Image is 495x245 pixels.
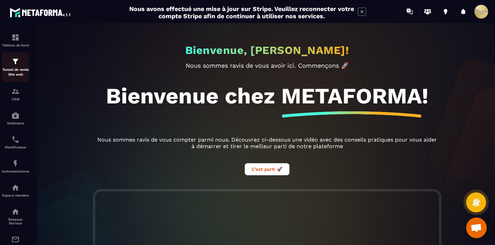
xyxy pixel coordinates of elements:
img: formation [11,87,20,96]
img: automations [11,159,20,168]
a: formationformationTableau de bord [2,28,29,52]
img: email [11,235,20,244]
p: Réseaux Sociaux [2,218,29,225]
a: formationformationCRM [2,82,29,106]
p: Nous sommes ravis de vous avoir ici. Commençons 🚀 [95,62,439,69]
a: automationsautomationsWebinaire [2,106,29,130]
div: Ouvrir le chat [466,218,487,238]
img: automations [11,183,20,192]
img: formation [11,57,20,66]
p: Tunnel de vente Site web [2,67,29,77]
h2: Nous avons effectué une mise à jour sur Stripe. Veuillez reconnecter votre compte Stripe afin de ... [129,5,354,20]
img: automations [11,111,20,120]
h2: Bienvenue, [PERSON_NAME]! [185,44,349,57]
p: Tableau de bord [2,43,29,47]
a: automationsautomationsAutomatisations [2,154,29,178]
p: Webinaire [2,121,29,125]
a: automationsautomationsEspace membre [2,178,29,202]
p: Espace membre [2,193,29,197]
img: social-network [11,208,20,216]
button: C’est parti 🚀 [245,163,289,175]
p: Nous sommes ravis de vous compter parmi nous. Découvrez ci-dessous une vidéo avec des conseils pr... [95,136,439,149]
p: Automatisations [2,169,29,173]
h1: Bienvenue chez METAFORMA! [106,83,428,109]
a: social-networksocial-networkRéseaux Sociaux [2,202,29,230]
a: schedulerschedulerPlanificateur [2,130,29,154]
img: scheduler [11,135,20,144]
img: logo [10,6,71,19]
a: formationformationTunnel de vente Site web [2,52,29,82]
p: Planificateur [2,145,29,149]
p: CRM [2,97,29,101]
img: formation [11,33,20,42]
a: C’est parti 🚀 [245,166,289,172]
